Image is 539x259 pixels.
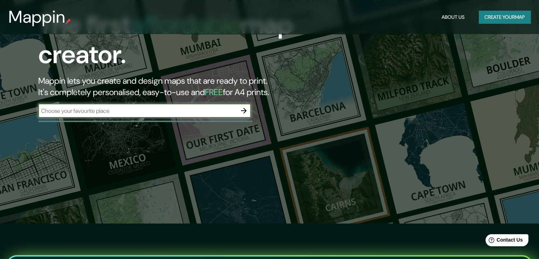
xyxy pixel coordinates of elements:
[38,75,308,98] h2: Mappin lets you create and design maps that are ready to print. It's completely personalised, eas...
[9,7,66,27] h3: Mappin
[476,231,531,251] iframe: Help widget launcher
[479,11,530,24] button: Create yourmap
[38,107,237,115] input: Choose your favourite place
[38,10,308,75] h1: The first map creator.
[439,11,467,24] button: About Us
[66,18,71,24] img: mappin-pin
[205,87,223,98] h5: FREE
